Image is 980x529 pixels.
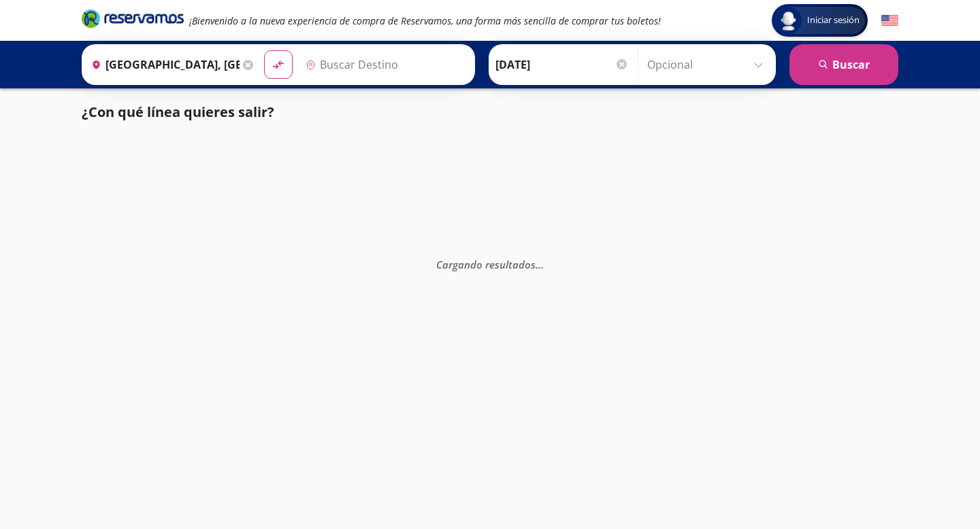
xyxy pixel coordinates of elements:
[802,14,865,27] span: Iniciar sesión
[82,8,184,33] a: Brand Logo
[536,258,538,271] span: .
[647,48,769,82] input: Opcional
[541,258,544,271] span: .
[789,44,898,85] button: Buscar
[436,258,544,271] em: Cargando resultados
[300,48,468,82] input: Buscar Destino
[86,48,240,82] input: Buscar Origen
[881,12,898,29] button: English
[82,102,274,122] p: ¿Con qué línea quieres salir?
[189,14,661,27] em: ¡Bienvenido a la nueva experiencia de compra de Reservamos, una forma más sencilla de comprar tus...
[82,8,184,29] i: Brand Logo
[495,48,629,82] input: Elegir Fecha
[538,258,541,271] span: .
